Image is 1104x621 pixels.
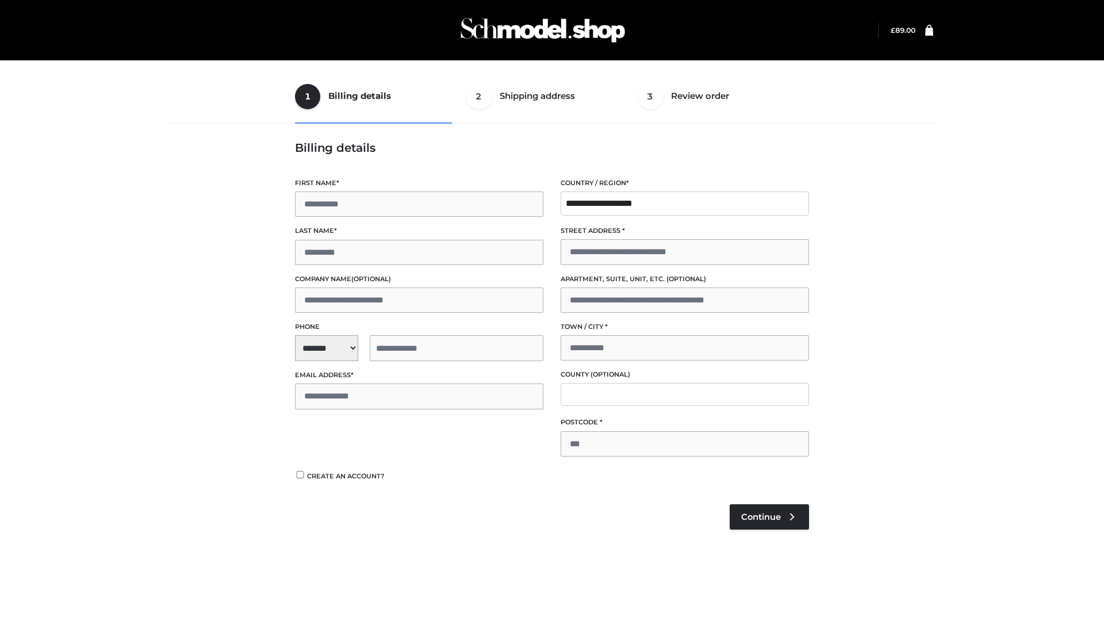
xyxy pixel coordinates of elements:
[295,274,543,285] label: Company name
[891,26,895,34] span: £
[561,321,809,332] label: Town / City
[561,369,809,380] label: County
[295,321,543,332] label: Phone
[891,26,915,34] bdi: 89.00
[730,504,809,530] a: Continue
[891,26,915,34] a: £89.00
[561,274,809,285] label: Apartment, suite, unit, etc.
[561,225,809,236] label: Street address
[666,275,706,283] span: (optional)
[561,417,809,428] label: Postcode
[561,178,809,189] label: Country / Region
[457,7,629,53] img: Schmodel Admin 964
[591,370,630,378] span: (optional)
[351,275,391,283] span: (optional)
[307,472,385,480] span: Create an account?
[295,370,543,381] label: Email address
[295,141,809,155] h3: Billing details
[295,471,305,478] input: Create an account?
[295,178,543,189] label: First name
[741,512,781,522] span: Continue
[295,225,543,236] label: Last name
